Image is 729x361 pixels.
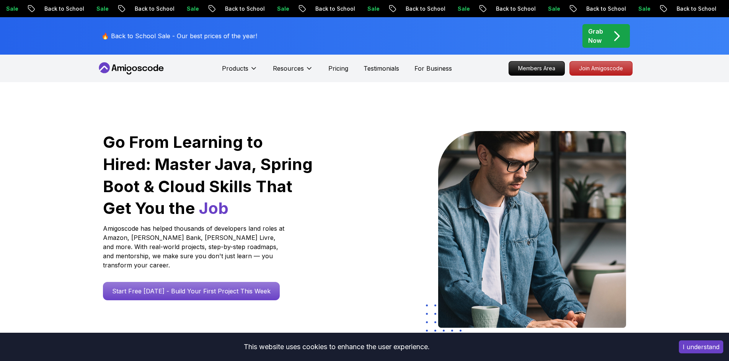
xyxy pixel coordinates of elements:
h1: Go From Learning to Hired: Master Java, Spring Boot & Cloud Skills That Get You the [103,131,314,219]
p: Sale [269,5,294,13]
span: Job [199,198,228,218]
p: Products [222,64,248,73]
p: Join Amigoscode [570,62,632,75]
p: Back to School [36,5,88,13]
button: Products [222,64,258,79]
a: Members Area [509,61,565,76]
p: Amigoscode has helped thousands of developers land roles at Amazon, [PERSON_NAME] Bank, [PERSON_N... [103,224,287,270]
p: Back to School [488,5,540,13]
a: Testimonials [364,64,399,73]
img: hero [438,131,626,328]
div: This website uses cookies to enhance the user experience. [6,338,667,355]
p: Members Area [509,62,564,75]
a: Start Free [DATE] - Build Your First Project This Week [103,282,280,300]
a: For Business [414,64,452,73]
p: Back to School [578,5,630,13]
p: Resources [273,64,304,73]
p: Sale [630,5,655,13]
a: Join Amigoscode [569,61,633,76]
p: Sale [359,5,384,13]
p: 🔥 Back to School Sale - Our best prices of the year! [101,31,257,40]
a: Pricing [328,64,348,73]
p: Back to School [127,5,179,13]
p: Sale [88,5,113,13]
p: Grab Now [588,27,603,45]
p: Back to School [669,5,721,13]
p: Sale [450,5,474,13]
p: Sale [540,5,564,13]
p: Back to School [307,5,359,13]
button: Resources [273,64,313,79]
button: Accept cookies [679,340,723,353]
p: Back to School [398,5,450,13]
p: Sale [179,5,203,13]
p: Back to School [217,5,269,13]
